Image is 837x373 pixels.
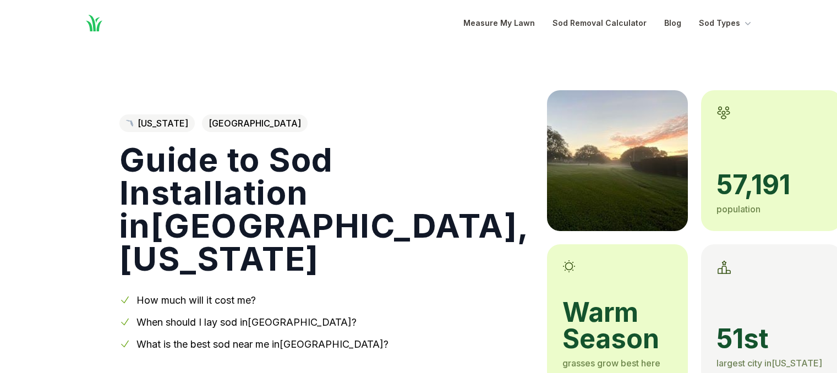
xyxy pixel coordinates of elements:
[126,120,133,127] img: Florida state outline
[664,17,681,30] a: Blog
[202,114,308,132] span: [GEOGRAPHIC_DATA]
[716,358,822,369] span: largest city in [US_STATE]
[562,299,672,352] span: warm season
[716,326,827,352] span: 51st
[699,17,753,30] button: Sod Types
[552,17,647,30] a: Sod Removal Calculator
[119,114,195,132] a: [US_STATE]
[136,338,389,350] a: What is the best sod near me in[GEOGRAPHIC_DATA]?
[136,316,357,328] a: When should I lay sod in[GEOGRAPHIC_DATA]?
[716,172,827,198] span: 57,191
[463,17,535,30] a: Measure My Lawn
[562,358,660,369] span: grasses grow best here
[547,90,688,231] img: A picture of Winter Haven
[119,143,529,275] h1: Guide to Sod Installation in [GEOGRAPHIC_DATA] , [US_STATE]
[716,204,761,215] span: population
[136,294,256,306] a: How much will it cost me?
